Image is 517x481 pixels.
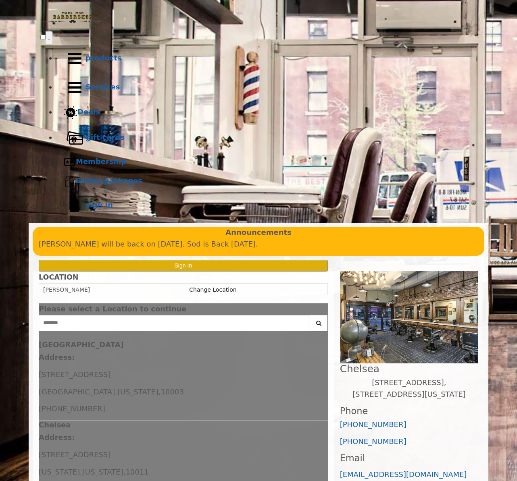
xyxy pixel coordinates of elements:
[76,157,126,166] b: Membership
[64,175,76,187] img: Series packages
[40,4,105,30] img: Made Man Barbershop logo
[39,238,478,250] p: [PERSON_NAME] will be back on [DATE]. Sod is Back [DATE].
[125,468,148,476] span: 10011
[85,54,122,62] b: products
[340,470,467,479] a: [EMAIL_ADDRESS][DOMAIN_NAME]
[64,156,76,168] img: Membership
[161,388,184,396] span: 10003
[39,433,75,442] b: Address:
[39,353,75,361] b: Address:
[56,172,477,191] a: Series packagesSeries packages
[225,227,292,238] b: Announcements
[85,83,120,91] b: Services
[39,450,110,459] span: [STREET_ADDRESS]
[316,307,328,312] button: close dialog
[64,48,85,69] img: Products
[64,195,85,216] img: sign in
[56,152,477,172] a: MembershipMembership
[115,388,117,396] span: ,
[39,388,115,396] span: [GEOGRAPHIC_DATA]
[117,388,158,396] span: [US_STATE]
[39,315,310,331] input: Search Center
[64,77,85,98] img: Services
[340,437,407,446] a: [PHONE_NUMBER]
[39,340,124,349] b: [GEOGRAPHIC_DATA]
[39,421,71,429] b: Chelsea
[82,468,123,476] span: [US_STATE]
[43,286,90,293] span: [PERSON_NAME]
[56,73,477,102] a: ServicesServices
[340,406,478,416] h3: Phone
[39,404,105,413] span: [PHONE_NUMBER]
[340,363,478,374] h2: Chelsea
[77,108,100,116] b: Deals
[39,305,187,313] span: Please select a Location to continue
[80,468,82,476] span: ,
[85,133,125,141] b: gift cards
[48,33,50,41] span: .
[39,468,80,476] span: [US_STATE]
[85,201,113,209] b: sign in
[39,370,110,379] span: [STREET_ADDRESS]
[40,35,46,40] input: menu toggle
[340,453,478,463] h3: Email
[123,468,126,476] span: ,
[64,106,77,120] img: Deals
[46,31,52,44] button: menu toggle
[56,102,477,123] a: DealsDeals
[158,388,161,396] span: ,
[39,273,78,281] b: LOCATION
[56,123,477,152] a: Gift cardsgift cards
[340,420,407,429] a: [PHONE_NUMBER]
[39,315,328,335] div: Center Select
[76,176,142,185] b: Series packages
[189,286,236,293] a: Change Location
[56,44,477,73] a: Productsproducts
[340,377,478,400] p: [STREET_ADDRESS],[STREET_ADDRESS][US_STATE]
[56,191,477,220] a: sign insign in
[314,320,323,326] i: Search button
[39,260,328,272] button: Sign In
[64,127,85,149] img: Gift cards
